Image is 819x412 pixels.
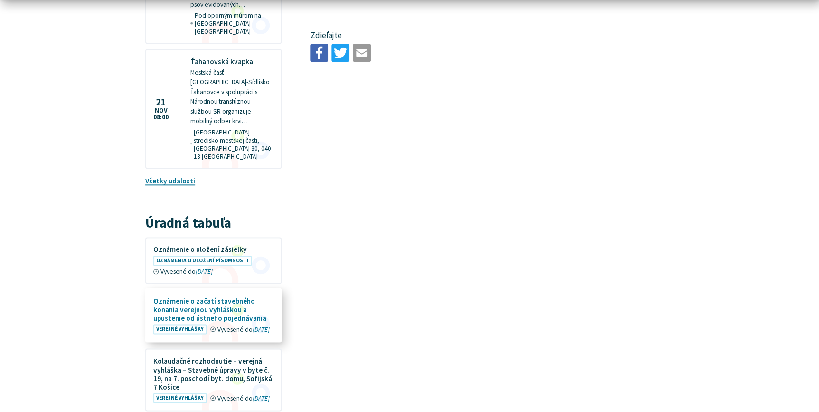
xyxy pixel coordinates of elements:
[331,44,349,62] img: Zdieľať na Twitteri
[145,176,195,185] a: Všetky udalosti
[146,50,281,167] a: Ťahanovská kvapka Mestská časť [GEOGRAPHIC_DATA]-Sídlisko Ťahanovce v spolupráci s Národnou trans...
[146,289,281,341] a: Oznámenie o začatí stavebného konania verejnou vyhláškou a upustenie od ústneho pojednávania Vere...
[146,349,281,410] a: Kolaudačné rozhodnutie – verejná vyhláška – Stavebné úpravy v byte č. 19, na 7. poschodí byt. dom...
[145,216,282,230] h3: Úradná tabuľa
[310,29,631,42] p: Zdieľajte
[195,11,273,36] span: Pod oporným múrom na [GEOGRAPHIC_DATA] [GEOGRAPHIC_DATA]
[146,238,281,283] a: Oznámenie o uložení zásielky Oznámenia o uložení písomnosti Vyvesené do[DATE]
[353,44,371,62] img: Zdieľať e-mailom
[310,44,328,62] img: Zdieľať na Facebooku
